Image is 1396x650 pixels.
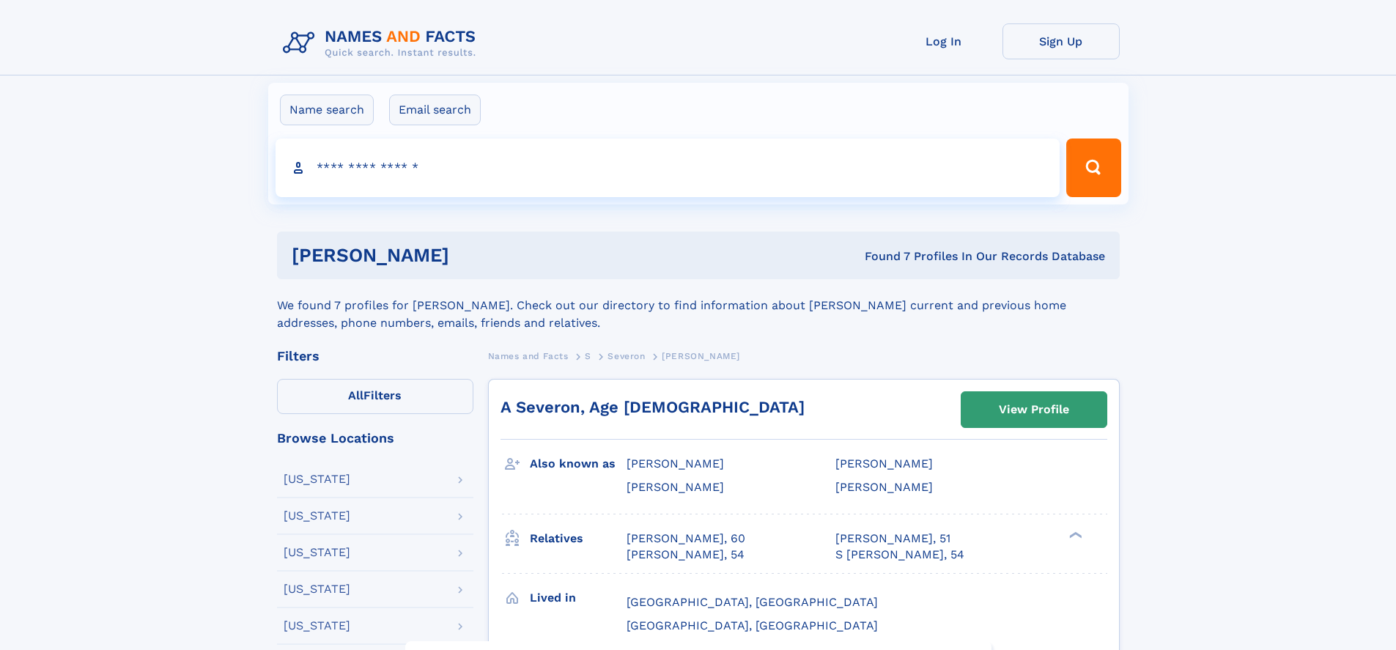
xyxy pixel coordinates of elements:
[348,388,363,402] span: All
[627,480,724,494] span: [PERSON_NAME]
[488,347,569,365] a: Names and Facts
[662,351,740,361] span: [PERSON_NAME]
[627,457,724,470] span: [PERSON_NAME]
[1066,139,1120,197] button: Search Button
[284,547,350,558] div: [US_STATE]
[284,583,350,595] div: [US_STATE]
[389,95,481,125] label: Email search
[999,393,1069,426] div: View Profile
[585,351,591,361] span: S
[835,531,950,547] a: [PERSON_NAME], 51
[530,586,627,610] h3: Lived in
[1066,530,1083,539] div: ❯
[530,451,627,476] h3: Also known as
[627,547,745,563] a: [PERSON_NAME], 54
[627,595,878,609] span: [GEOGRAPHIC_DATA], [GEOGRAPHIC_DATA]
[607,347,645,365] a: Severon
[501,398,805,416] a: A Severon, Age [DEMOGRAPHIC_DATA]
[292,246,657,265] h1: [PERSON_NAME]
[276,139,1060,197] input: search input
[277,379,473,414] label: Filters
[284,473,350,485] div: [US_STATE]
[277,350,473,363] div: Filters
[277,432,473,445] div: Browse Locations
[1002,23,1120,59] a: Sign Up
[277,23,488,63] img: Logo Names and Facts
[530,526,627,551] h3: Relatives
[835,547,964,563] a: S [PERSON_NAME], 54
[885,23,1002,59] a: Log In
[627,618,878,632] span: [GEOGRAPHIC_DATA], [GEOGRAPHIC_DATA]
[835,457,933,470] span: [PERSON_NAME]
[277,279,1120,332] div: We found 7 profiles for [PERSON_NAME]. Check out our directory to find information about [PERSON_...
[627,531,745,547] a: [PERSON_NAME], 60
[280,95,374,125] label: Name search
[284,620,350,632] div: [US_STATE]
[284,510,350,522] div: [US_STATE]
[585,347,591,365] a: S
[961,392,1107,427] a: View Profile
[657,248,1105,265] div: Found 7 Profiles In Our Records Database
[835,480,933,494] span: [PERSON_NAME]
[607,351,645,361] span: Severon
